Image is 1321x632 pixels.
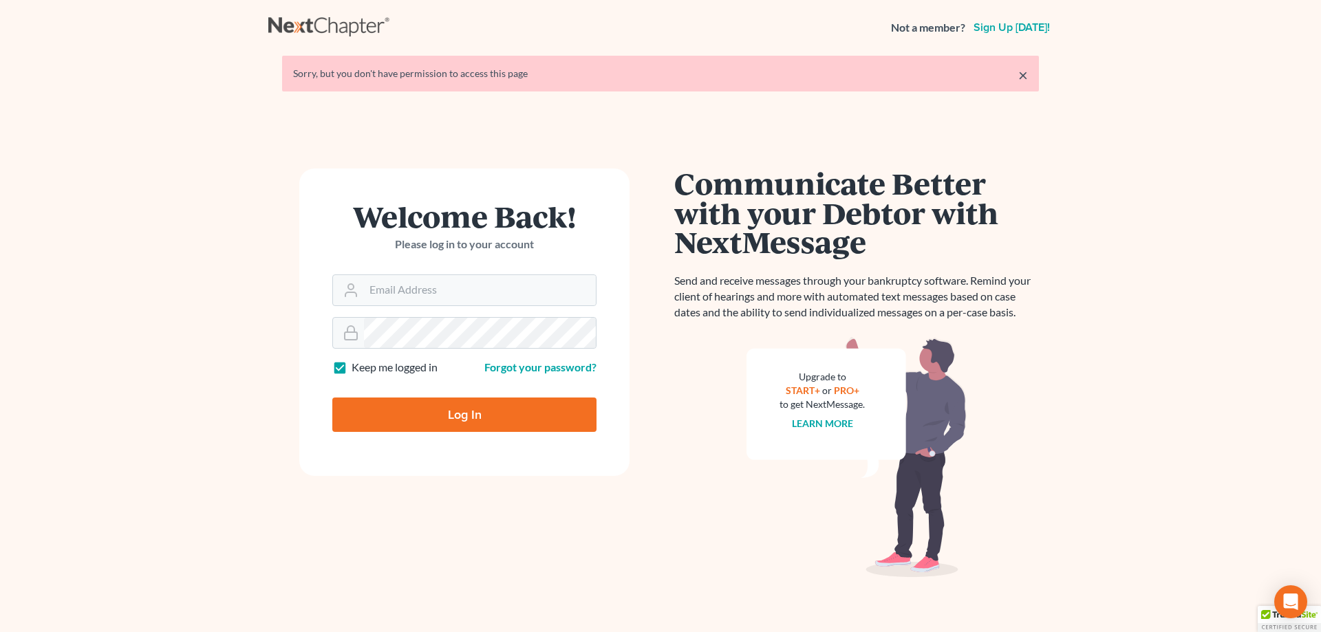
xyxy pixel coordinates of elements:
span: or [822,384,832,396]
h1: Welcome Back! [332,201,597,231]
strong: Not a member? [891,20,965,36]
h1: Communicate Better with your Debtor with NextMessage [674,168,1039,257]
a: Forgot your password? [484,360,597,373]
a: PRO+ [834,384,859,396]
p: Send and receive messages through your bankruptcy software. Remind your client of hearings and mo... [674,273,1039,320]
a: × [1018,67,1028,83]
input: Email Address [364,275,596,305]
input: Log In [332,397,597,432]
div: TrustedSite Certified [1258,606,1321,632]
p: Please log in to your account [332,237,597,252]
div: to get NextMessage. [780,397,865,411]
a: Learn more [792,417,853,429]
label: Keep me logged in [352,360,438,375]
img: nextmessage_bg-59042aed3d76b12b5cd301f8e5b87938c9018125f34e5fa2b7a6b67550977c72.svg [747,337,967,578]
a: START+ [786,384,820,396]
a: Sign up [DATE]! [971,22,1053,33]
div: Open Intercom Messenger [1274,585,1307,618]
div: Upgrade to [780,370,865,384]
div: Sorry, but you don't have permission to access this page [293,67,1028,80]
